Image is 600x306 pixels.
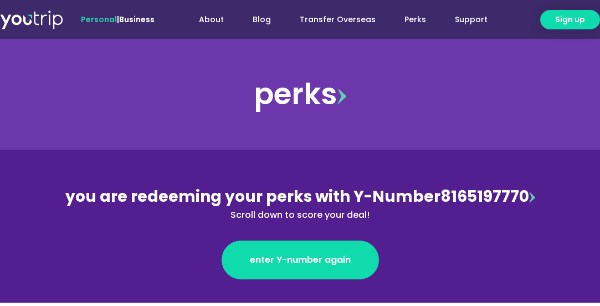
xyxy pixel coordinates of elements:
[81,14,155,25] span: |
[119,14,155,25] a: Business
[238,9,285,30] a: Blog
[555,14,585,25] span: Sign up
[81,14,117,25] span: Personal
[390,9,440,30] a: Perks
[60,185,541,222] div: 8165197770
[60,208,541,222] div: Scroll down to score your deal!
[180,9,502,30] nav: Menu
[250,253,351,267] span: enter Y-number again
[222,241,379,279] a: enter Y-number again
[184,9,238,30] a: About
[540,10,600,29] a: Sign up
[285,9,390,30] a: Transfer Overseas
[65,186,440,207] span: you are redeeming your perks with Y-Number
[440,9,502,30] a: Support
